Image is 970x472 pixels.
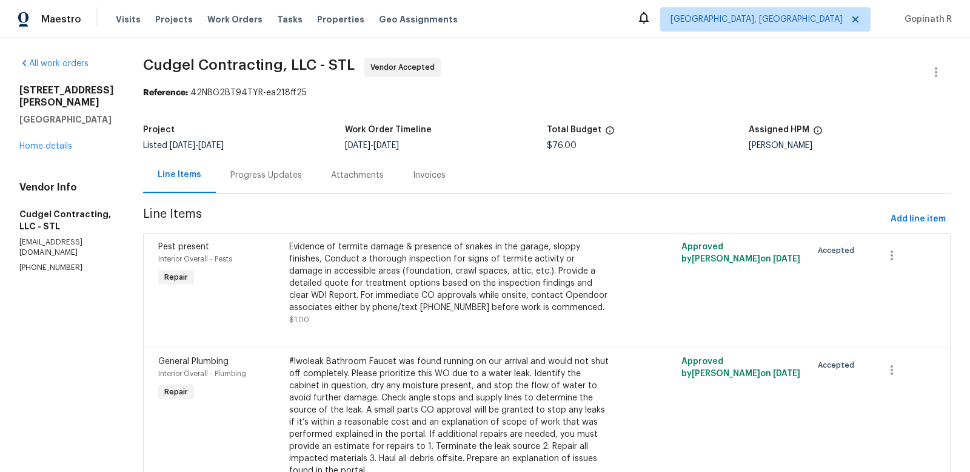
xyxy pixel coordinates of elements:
[749,126,809,134] h5: Assigned HPM
[289,241,609,314] div: Evidence of termite damage & presence of snakes in the garage, sloppy finishes, Conduct a thoroug...
[143,89,188,97] b: Reference:
[773,369,800,378] span: [DATE]
[41,13,81,25] span: Maestro
[19,263,114,273] p: [PHONE_NUMBER]
[116,13,141,25] span: Visits
[891,212,946,227] span: Add line item
[547,126,601,134] h5: Total Budget
[345,141,399,150] span: -
[277,15,303,24] span: Tasks
[681,243,800,263] span: Approved by [PERSON_NAME] on
[143,126,175,134] h5: Project
[198,141,224,150] span: [DATE]
[19,113,114,126] h5: [GEOGRAPHIC_DATA]
[813,126,823,141] span: The hpm assigned to this work order.
[19,237,114,258] p: [EMAIL_ADDRESS][DOMAIN_NAME]
[159,271,193,283] span: Repair
[158,357,229,366] span: General Plumbing
[170,141,195,150] span: [DATE]
[158,243,209,251] span: Pest present
[143,87,951,99] div: 42NBG2BT94TYR-ea218ff25
[749,141,951,150] div: [PERSON_NAME]
[317,13,364,25] span: Properties
[207,13,263,25] span: Work Orders
[158,255,232,263] span: Interior Overall - Pests
[158,169,201,181] div: Line Items
[818,359,859,371] span: Accepted
[230,169,302,181] div: Progress Updates
[370,61,440,73] span: Vendor Accepted
[345,126,432,134] h5: Work Order Timeline
[19,84,114,109] h2: [STREET_ADDRESS][PERSON_NAME]
[19,208,114,232] h5: Cudgel Contracting, LLC - STL
[155,13,193,25] span: Projects
[158,370,246,377] span: Interior Overall - Plumbing
[143,208,886,231] span: Line Items
[886,208,951,231] button: Add line item
[19,142,72,150] a: Home details
[773,255,800,263] span: [DATE]
[818,244,859,257] span: Accepted
[143,58,355,72] span: Cudgel Contracting, LLC - STL
[373,141,399,150] span: [DATE]
[681,357,800,378] span: Approved by [PERSON_NAME] on
[345,141,370,150] span: [DATE]
[379,13,458,25] span: Geo Assignments
[605,126,615,141] span: The total cost of line items that have been proposed by Opendoor. This sum includes line items th...
[170,141,224,150] span: -
[671,13,843,25] span: [GEOGRAPHIC_DATA], [GEOGRAPHIC_DATA]
[331,169,384,181] div: Attachments
[289,316,309,323] span: $1.00
[547,141,577,150] span: $76.00
[900,13,952,25] span: Gopinath R
[19,59,89,68] a: All work orders
[159,386,193,398] span: Repair
[19,181,114,194] h4: Vendor Info
[143,141,224,150] span: Listed
[413,169,446,181] div: Invoices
